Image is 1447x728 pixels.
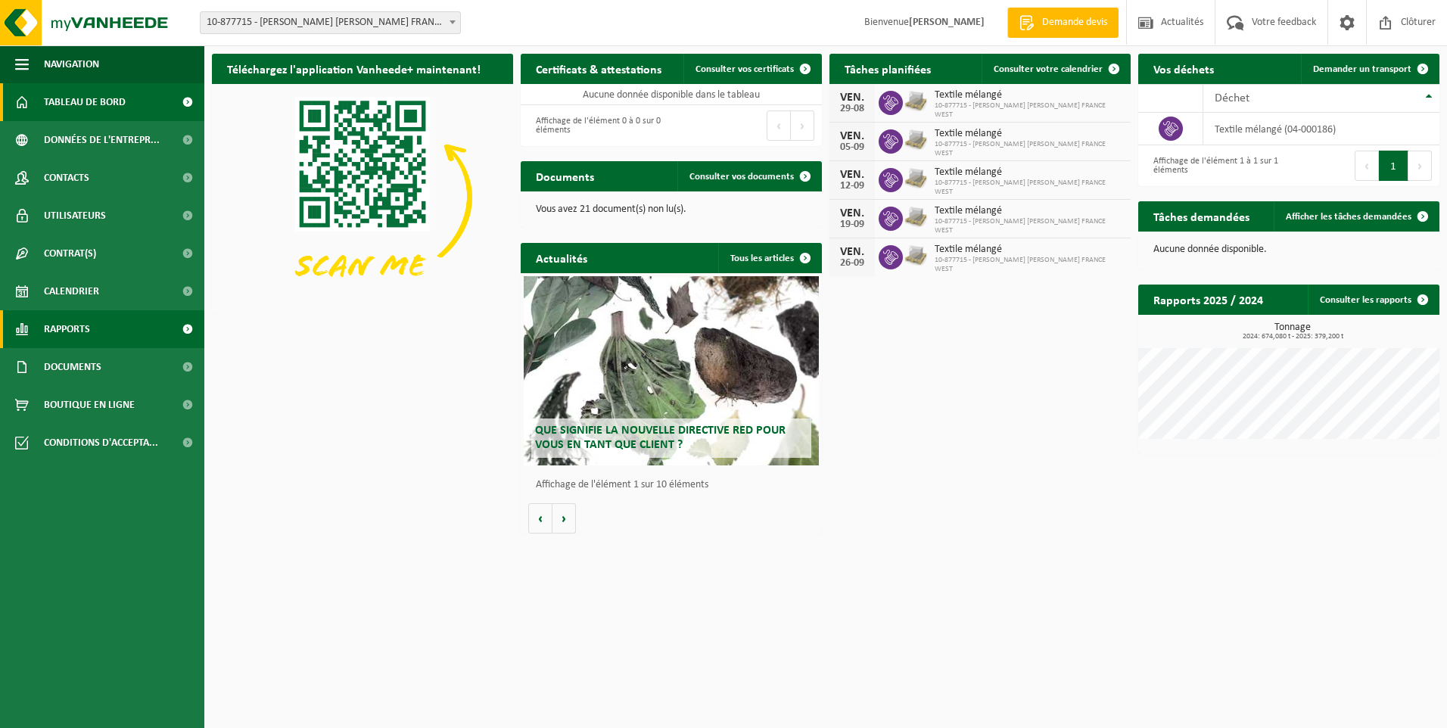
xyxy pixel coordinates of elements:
[1308,285,1438,315] a: Consulter les rapports
[1146,322,1439,341] h3: Tonnage
[1146,333,1439,341] span: 2024: 674,080 t - 2025: 379,200 t
[536,480,814,490] p: Affichage de l'élément 1 sur 10 éléments
[1203,113,1439,145] td: textile mélangé (04-000186)
[935,217,1123,235] span: 10-877715 - [PERSON_NAME] [PERSON_NAME] FRANCE WEST
[1215,92,1249,104] span: Déchet
[535,425,786,451] span: Que signifie la nouvelle directive RED pour vous en tant que client ?
[935,256,1123,274] span: 10-877715 - [PERSON_NAME] [PERSON_NAME] FRANCE WEST
[1286,212,1411,222] span: Afficher les tâches demandées
[521,243,602,272] h2: Actualités
[829,54,946,83] h2: Tâches planifiées
[44,386,135,424] span: Boutique en ligne
[718,243,820,273] a: Tous les articles
[1038,15,1111,30] span: Demande devis
[994,64,1103,74] span: Consulter votre calendrier
[935,179,1123,197] span: 10-877715 - [PERSON_NAME] [PERSON_NAME] FRANCE WEST
[903,243,929,269] img: LP-PA-00000-WDN-11
[536,204,807,215] p: Vous avez 21 document(s) non lu(s).
[1153,244,1424,255] p: Aucune donnée disponible.
[935,140,1123,158] span: 10-877715 - [PERSON_NAME] [PERSON_NAME] FRANCE WEST
[695,64,794,74] span: Consulter vos certificats
[1138,285,1278,314] h2: Rapports 2025 / 2024
[44,310,90,348] span: Rapports
[200,11,461,34] span: 10-877715 - ADLER PELZER FRANCE WEST - MORNAC
[528,109,664,142] div: Affichage de l'élément 0 à 0 sur 0 éléments
[44,348,101,386] span: Documents
[201,12,460,33] span: 10-877715 - ADLER PELZER FRANCE WEST - MORNAC
[903,127,929,153] img: LP-PA-00000-WDN-11
[1301,54,1438,84] a: Demander un transport
[837,246,867,258] div: VEN.
[683,54,820,84] a: Consulter vos certificats
[935,166,1123,179] span: Textile mélangé
[44,272,99,310] span: Calendrier
[903,204,929,230] img: LP-PA-00000-WDN-11
[1355,151,1379,181] button: Previous
[935,89,1123,101] span: Textile mélangé
[528,503,552,534] button: Vorige
[1007,8,1119,38] a: Demande devis
[521,161,609,191] h2: Documents
[935,244,1123,256] span: Textile mélangé
[903,89,929,114] img: LP-PA-00000-WDN-11
[837,142,867,153] div: 05-09
[44,45,99,83] span: Navigation
[909,17,985,28] strong: [PERSON_NAME]
[44,83,126,121] span: Tableau de bord
[1313,64,1411,74] span: Demander un transport
[44,235,96,272] span: Contrat(s)
[837,104,867,114] div: 29-08
[903,166,929,191] img: LP-PA-00000-WDN-11
[935,205,1123,217] span: Textile mélangé
[837,219,867,230] div: 19-09
[1146,149,1281,182] div: Affichage de l'élément 1 à 1 sur 1 éléments
[1408,151,1432,181] button: Next
[791,110,814,141] button: Next
[837,181,867,191] div: 12-09
[521,84,822,105] td: Aucune donnée disponible dans le tableau
[935,128,1123,140] span: Textile mélangé
[44,121,160,159] span: Données de l'entrepr...
[44,197,106,235] span: Utilisateurs
[689,172,794,182] span: Consulter vos documents
[837,92,867,104] div: VEN.
[1138,54,1229,83] h2: Vos déchets
[44,424,158,462] span: Conditions d'accepta...
[1274,201,1438,232] a: Afficher les tâches demandées
[521,54,677,83] h2: Certificats & attestations
[837,130,867,142] div: VEN.
[935,101,1123,120] span: 10-877715 - [PERSON_NAME] [PERSON_NAME] FRANCE WEST
[212,84,513,310] img: Download de VHEPlus App
[44,159,89,197] span: Contacts
[552,503,576,534] button: Volgende
[837,258,867,269] div: 26-09
[982,54,1129,84] a: Consulter votre calendrier
[767,110,791,141] button: Previous
[837,207,867,219] div: VEN.
[212,54,496,83] h2: Téléchargez l'application Vanheede+ maintenant!
[1379,151,1408,181] button: 1
[524,276,819,465] a: Que signifie la nouvelle directive RED pour vous en tant que client ?
[1138,201,1265,231] h2: Tâches demandées
[677,161,820,191] a: Consulter vos documents
[837,169,867,181] div: VEN.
